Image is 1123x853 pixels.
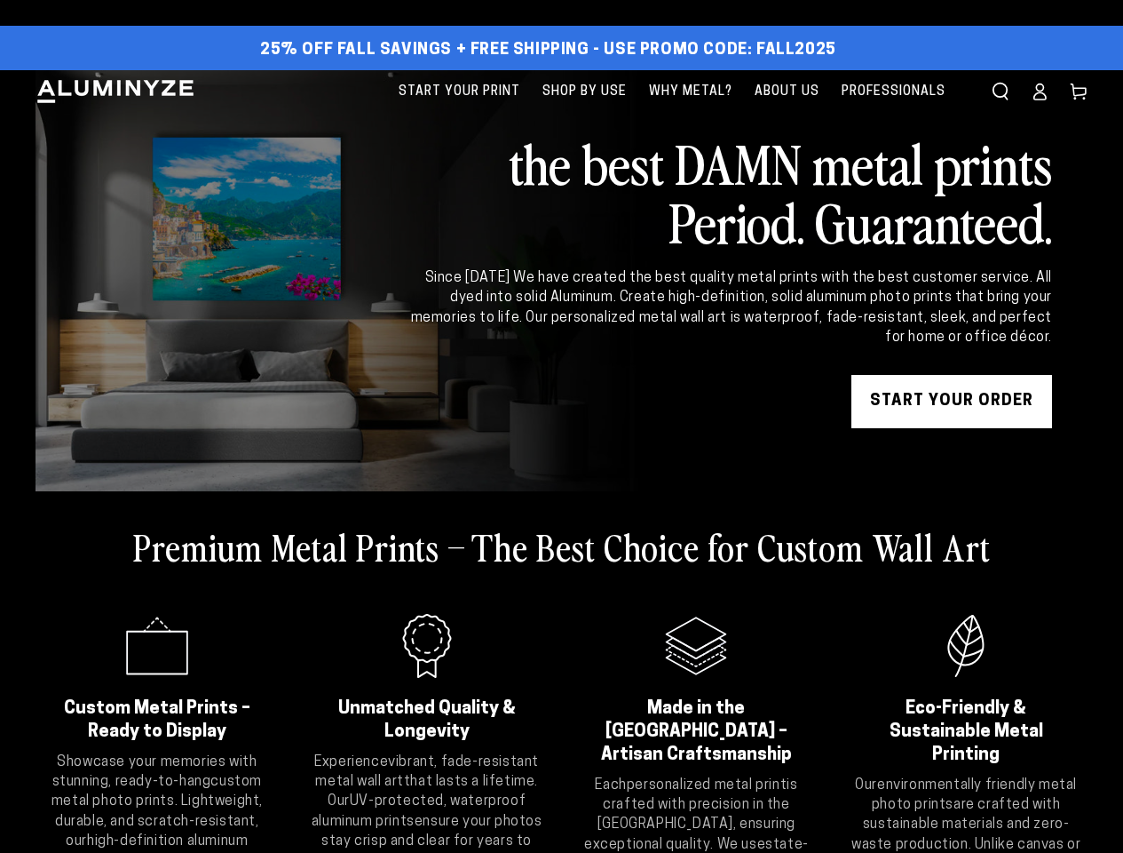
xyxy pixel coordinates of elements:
a: Professionals [833,70,954,114]
span: Shop By Use [542,81,627,103]
h2: Custom Metal Prints – Ready to Display [58,698,257,744]
a: Why Metal? [640,70,741,114]
summary: Search our site [981,72,1020,111]
img: Aluminyze [36,78,195,105]
a: Start Your Print [390,70,529,114]
a: Shop By Use [534,70,636,114]
span: Professionals [842,81,945,103]
span: Start Your Print [399,81,520,103]
h2: Premium Metal Prints – The Best Choice for Custom Wall Art [133,523,991,570]
strong: UV-protected, waterproof aluminum prints [312,794,526,828]
h2: the best DAMN metal prints Period. Guaranteed. [407,133,1052,251]
h2: Eco-Friendly & Sustainable Metal Printing [866,698,1065,767]
h2: Made in the [GEOGRAPHIC_DATA] – Artisan Craftsmanship [597,698,796,767]
span: Why Metal? [649,81,732,103]
a: About Us [746,70,828,114]
strong: environmentally friendly metal photo prints [872,778,1077,812]
span: 25% off FALL Savings + Free Shipping - Use Promo Code: FALL2025 [260,41,836,60]
strong: vibrant, fade-resistant metal wall art [315,755,539,789]
div: Since [DATE] We have created the best quality metal prints with the best customer service. All dy... [407,268,1052,348]
a: START YOUR Order [851,375,1052,428]
h2: Unmatched Quality & Longevity [328,698,526,744]
strong: personalized metal print [627,778,787,793]
span: About Us [755,81,819,103]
